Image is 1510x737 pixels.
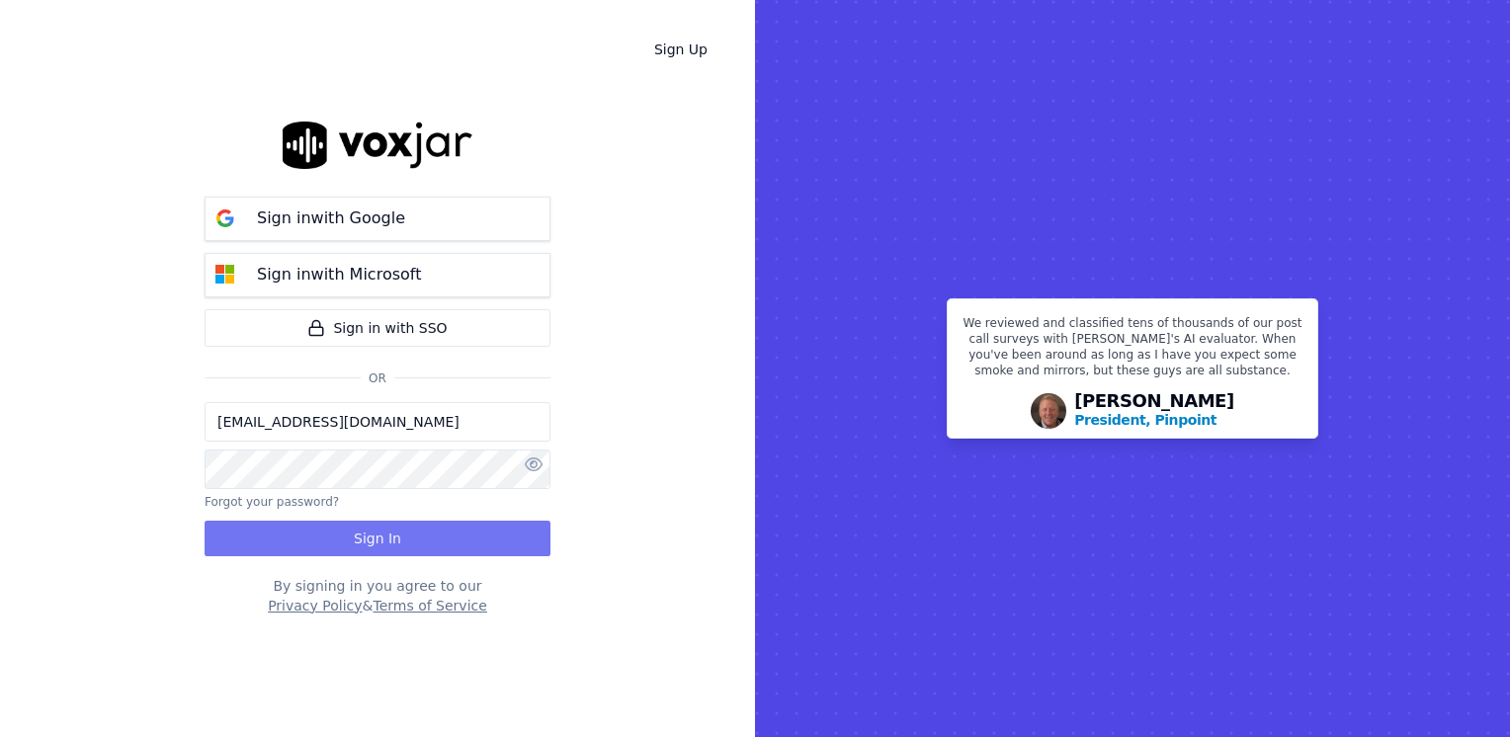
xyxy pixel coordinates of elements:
button: Sign inwith Microsoft [205,253,550,297]
div: [PERSON_NAME] [1074,392,1234,430]
p: We reviewed and classified tens of thousands of our post call surveys with [PERSON_NAME]'s AI eva... [960,315,1305,386]
img: logo [283,122,472,168]
span: Or [361,370,394,386]
button: Sign inwith Google [205,197,550,241]
p: President, Pinpoint [1074,410,1216,430]
p: Sign in with Microsoft [257,263,421,287]
button: Terms of Service [373,596,486,615]
button: Privacy Policy [268,596,362,615]
img: microsoft Sign in button [206,255,245,294]
input: Email [205,402,550,442]
button: Sign In [205,521,550,556]
a: Sign in with SSO [205,309,550,347]
img: Avatar [1031,393,1066,429]
img: google Sign in button [206,199,245,238]
div: By signing in you agree to our & [205,576,550,615]
a: Sign Up [638,32,723,67]
p: Sign in with Google [257,206,405,230]
button: Forgot your password? [205,494,339,510]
